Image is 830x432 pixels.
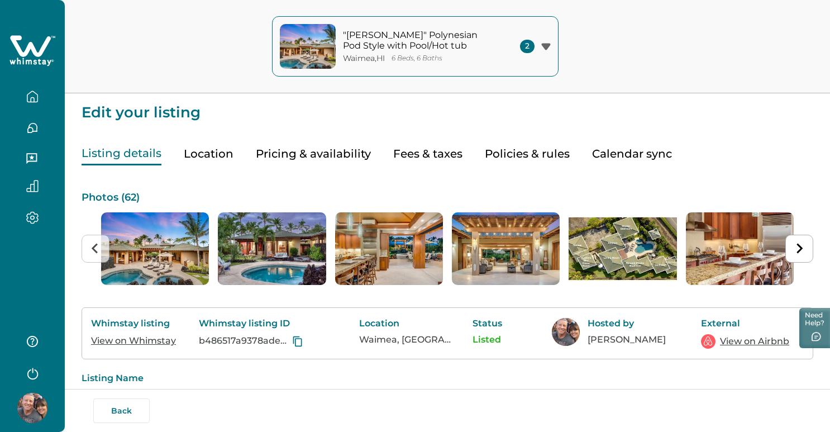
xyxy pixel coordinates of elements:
[82,192,813,203] p: Photos ( 62 )
[588,334,683,345] p: [PERSON_NAME]
[473,334,534,345] p: Listed
[686,212,794,285] li: 6 of 62
[101,212,209,285] li: 1 of 62
[82,235,109,263] button: Previous slide
[359,334,454,345] p: Waimea, [GEOGRAPHIC_DATA], [GEOGRAPHIC_DATA]
[272,16,559,77] button: property-cover"[PERSON_NAME]" Polynesian Pod Style with Pool/Hot tubWaimea,HI6 Beds, 6 Baths2
[17,393,47,423] img: Whimstay Host
[101,212,209,285] img: list-photos
[392,54,442,63] p: 6 Beds, 6 Baths
[701,318,790,329] p: External
[199,335,290,346] p: b486517a9378ade8b6b150c4c84e0b66
[91,318,180,329] p: Whimstay listing
[82,143,161,165] button: Listing details
[520,40,535,53] span: 2
[343,54,385,63] p: Waimea , HI
[569,212,676,285] li: 5 of 62
[485,143,570,165] button: Policies & rules
[343,30,494,51] p: "[PERSON_NAME]" Polynesian Pod Style with Pool/Hot tub
[91,335,176,346] a: View on Whimstay
[82,373,813,384] p: Listing Name
[473,318,534,329] p: Status
[359,318,454,329] p: Location
[592,143,672,165] button: Calendar sync
[335,212,443,285] img: list-photos
[280,24,336,69] img: property-cover
[552,318,580,346] img: Whimstay Host
[335,212,443,285] li: 3 of 62
[393,143,462,165] button: Fees & taxes
[218,212,326,285] img: list-photos
[184,143,233,165] button: Location
[785,235,813,263] button: Next slide
[569,212,676,285] img: list-photos
[686,212,794,285] img: list-photos
[82,93,813,120] p: Edit your listing
[720,335,789,348] a: View on Airbnb
[93,398,150,423] button: Back
[256,143,371,165] button: Pricing & availability
[199,318,341,329] p: Whimstay listing ID
[588,318,683,329] p: Hosted by
[452,212,560,285] img: list-photos
[218,212,326,285] li: 2 of 62
[452,212,560,285] li: 4 of 62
